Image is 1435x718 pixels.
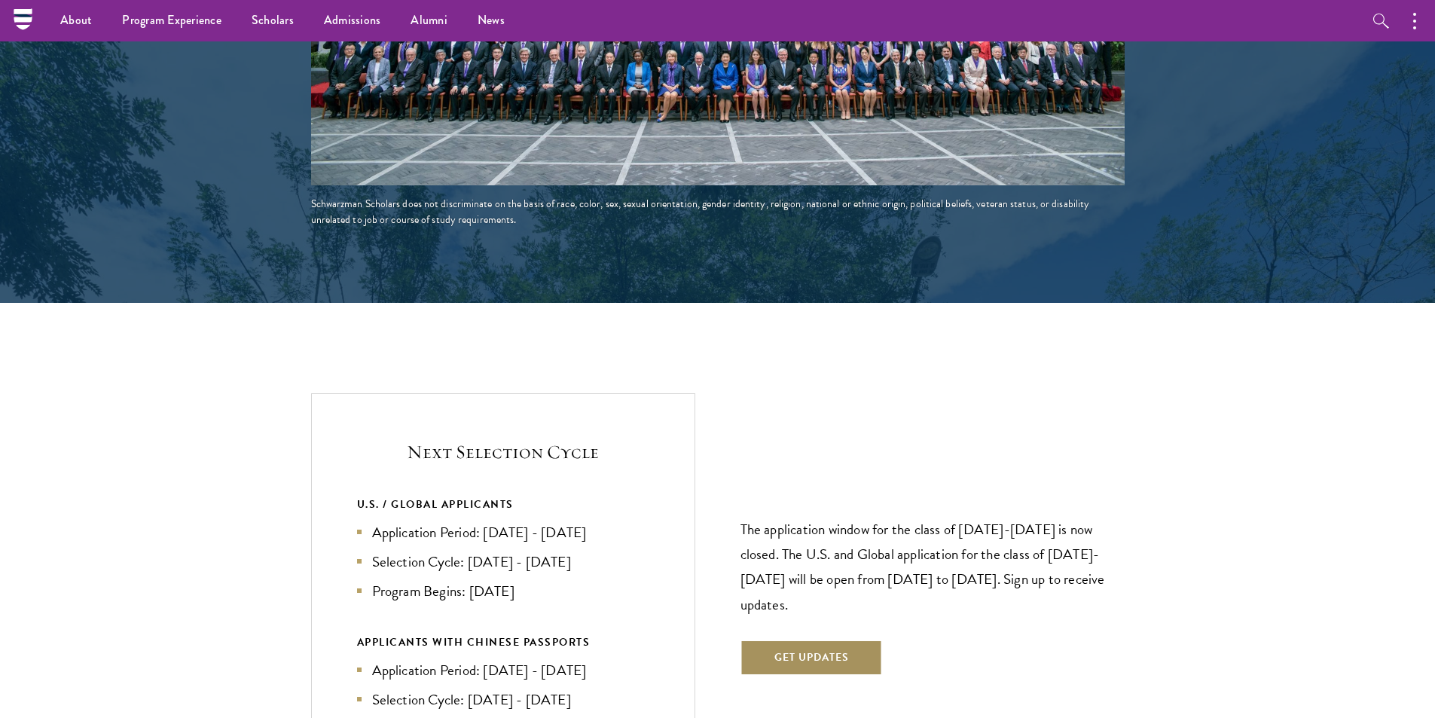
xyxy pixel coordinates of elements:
[740,640,883,676] button: Get Updates
[740,517,1125,616] p: The application window for the class of [DATE]-[DATE] is now closed. The U.S. and Global applicat...
[357,633,649,652] div: APPLICANTS WITH CHINESE PASSPORTS
[357,580,649,602] li: Program Begins: [DATE]
[357,689,649,710] li: Selection Cycle: [DATE] - [DATE]
[357,439,649,465] h5: Next Selection Cycle
[357,521,649,543] li: Application Period: [DATE] - [DATE]
[357,659,649,681] li: Application Period: [DATE] - [DATE]
[357,495,649,514] div: U.S. / GLOBAL APPLICANTS
[311,196,1125,228] div: Schwarzman Scholars does not discriminate on the basis of race, color, sex, sexual orientation, g...
[357,551,649,573] li: Selection Cycle: [DATE] - [DATE]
